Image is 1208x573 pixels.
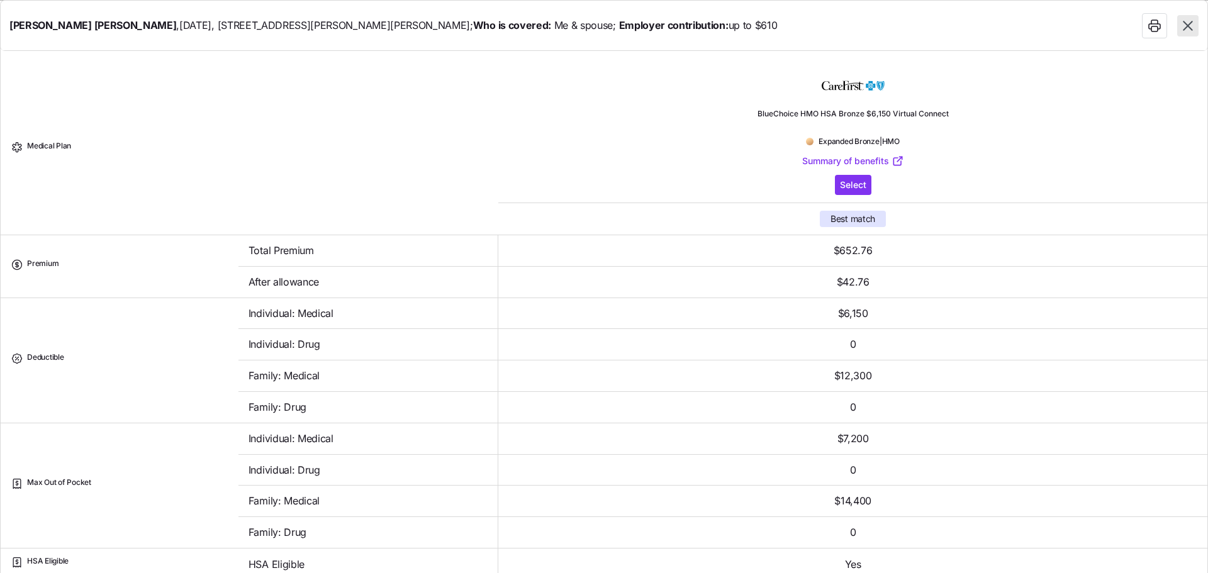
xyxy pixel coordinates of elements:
span: Total Premium [249,243,314,259]
span: $652.76 [834,243,873,259]
span: $14,400 [834,493,871,509]
img: CareFirst BlueCross BlueShield [810,71,895,101]
span: Family: Drug [249,399,306,415]
span: Yes [845,557,861,572]
span: After allowance [249,274,319,290]
b: Who is covered: [473,19,551,31]
span: $12,300 [834,368,872,384]
span: Max Out of Pocket [27,477,91,494]
span: BlueChoice HMO HSA Bronze $6,150 Virtual Connect [747,109,959,129]
button: Close plan comparison table [1177,15,1199,36]
span: Best match [830,213,875,225]
span: Deductible [27,352,64,369]
span: 0 [850,337,856,352]
span: Individual: Medical [249,306,333,321]
b: [PERSON_NAME] [PERSON_NAME] [9,19,176,31]
span: HSA Eligible [27,556,69,572]
span: Premium [27,259,59,275]
span: Individual: Drug [249,337,320,352]
a: Summary of benefits [802,155,904,167]
span: HSA Eligible [249,557,305,572]
span: Individual: Medical [249,431,333,447]
span: 0 [850,525,856,540]
span: Family: Drug [249,525,306,540]
span: $7,200 [837,431,869,447]
span: Family: Medical [249,368,320,384]
span: Select [840,179,866,191]
span: Individual: Drug [249,462,320,478]
span: Family: Medical [249,493,320,509]
span: 0 [850,462,856,478]
span: Medical Plan [27,141,71,157]
button: Select [835,175,871,195]
span: , [DATE] , [STREET_ADDRESS][PERSON_NAME][PERSON_NAME] ; Me & spouse ; up to $610 [9,18,777,33]
b: Employer contribution: [619,19,729,31]
span: Expanded Bronze | HMO [819,136,899,147]
span: $6,150 [838,306,868,321]
span: 0 [850,399,856,415]
span: $42.76 [837,274,870,290]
